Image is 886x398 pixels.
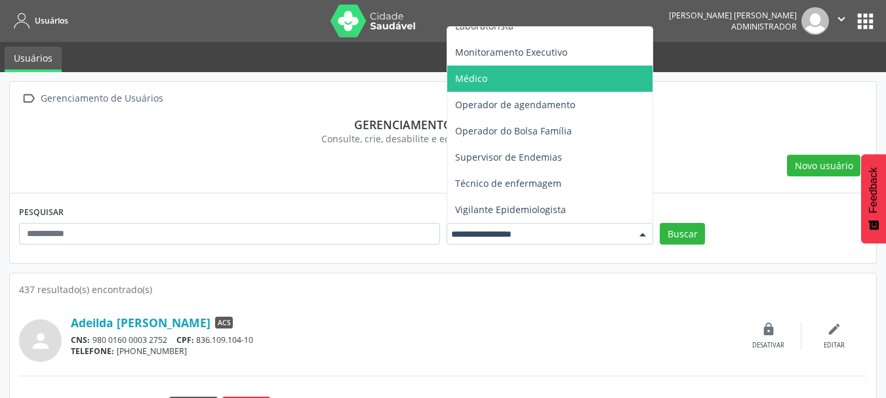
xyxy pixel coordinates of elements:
i:  [19,89,38,108]
i: edit [827,322,841,336]
div: [PHONE_NUMBER] [71,346,736,357]
div: Consulte, crie, desabilite e edite os usuários do sistema [28,132,858,146]
div: Gerenciamento de usuários [28,117,858,132]
button: Feedback - Mostrar pesquisa [861,154,886,243]
button: apps [854,10,877,33]
span: Usuários [35,15,68,26]
a: Usuários [9,10,68,31]
span: Técnico de enfermagem [455,177,561,189]
button: Buscar [660,223,705,245]
span: CNS: [71,334,90,346]
button:  [829,7,854,35]
div: 437 resultado(s) encontrado(s) [19,283,867,296]
i: person [29,329,52,353]
span: TELEFONE: [71,346,114,357]
div: 980 0160 0003 2752 836.109.104-10 [71,334,736,346]
span: Supervisor de Endemias [455,151,562,163]
span: Operador do Bolsa Família [455,125,572,137]
div: Desativar [752,341,784,350]
button: Novo usuário [787,155,860,177]
span: Feedback [868,167,879,213]
i:  [834,12,849,26]
i: lock [761,322,776,336]
span: Operador de agendamento [455,98,575,111]
span: Administrador [731,21,797,32]
span: Monitoramento Executivo [455,46,567,58]
div: Editar [824,341,845,350]
a:  Gerenciamento de Usuários [19,89,165,108]
span: Novo usuário [795,159,853,172]
a: Adeilda [PERSON_NAME] [71,315,211,330]
a: Usuários [5,47,62,72]
span: CPF: [176,334,194,346]
span: ACS [215,317,233,328]
span: Vigilante Epidemiologista [455,203,566,216]
div: [PERSON_NAME] [PERSON_NAME] [669,10,797,21]
img: img [801,7,829,35]
label: PESQUISAR [19,203,64,223]
span: Médico [455,72,487,85]
div: Gerenciamento de Usuários [38,89,165,108]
